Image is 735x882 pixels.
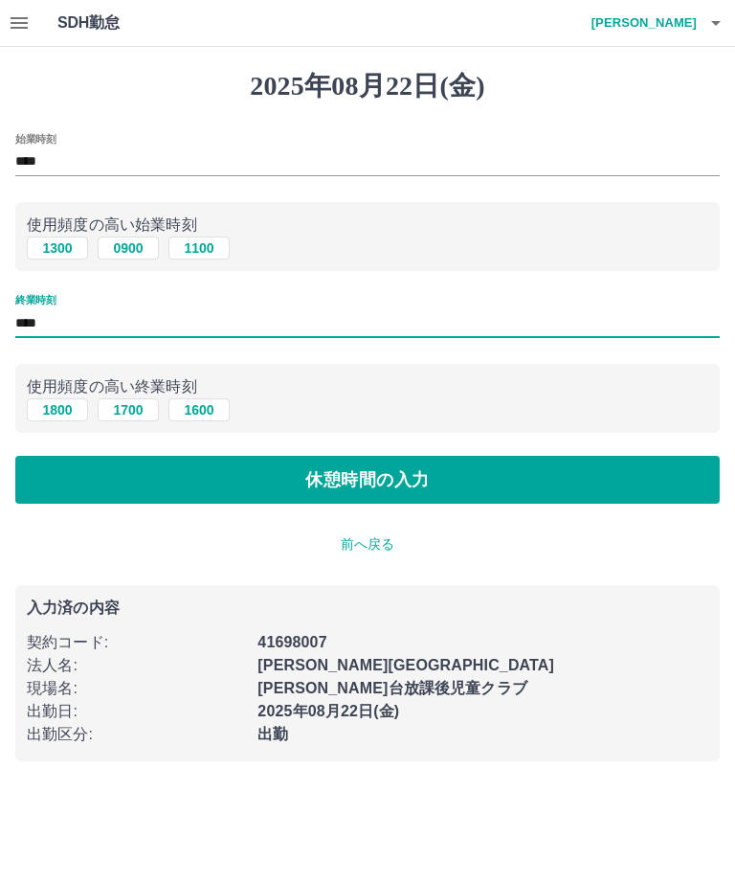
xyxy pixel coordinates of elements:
[257,657,554,673] b: [PERSON_NAME][GEOGRAPHIC_DATA]
[27,654,246,677] p: 法人名 :
[98,237,159,260] button: 0900
[27,677,246,700] p: 現場名 :
[15,534,720,554] p: 前へ戻る
[15,293,56,307] label: 終業時刻
[27,214,708,237] p: 使用頻度の高い始業時刻
[257,634,326,650] b: 41698007
[15,131,56,146] label: 始業時刻
[27,237,88,260] button: 1300
[27,398,88,421] button: 1800
[257,680,527,696] b: [PERSON_NAME]台放課後児童クラブ
[15,70,720,102] h1: 2025年08月22日(金)
[98,398,159,421] button: 1700
[27,700,246,723] p: 出勤日 :
[257,703,399,719] b: 2025年08月22日(金)
[27,631,246,654] p: 契約コード :
[27,375,708,398] p: 使用頻度の高い終業時刻
[168,237,230,260] button: 1100
[15,456,720,504] button: 休憩時間の入力
[168,398,230,421] button: 1600
[27,600,708,616] p: 入力済の内容
[27,723,246,746] p: 出勤区分 :
[257,726,288,742] b: 出勤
